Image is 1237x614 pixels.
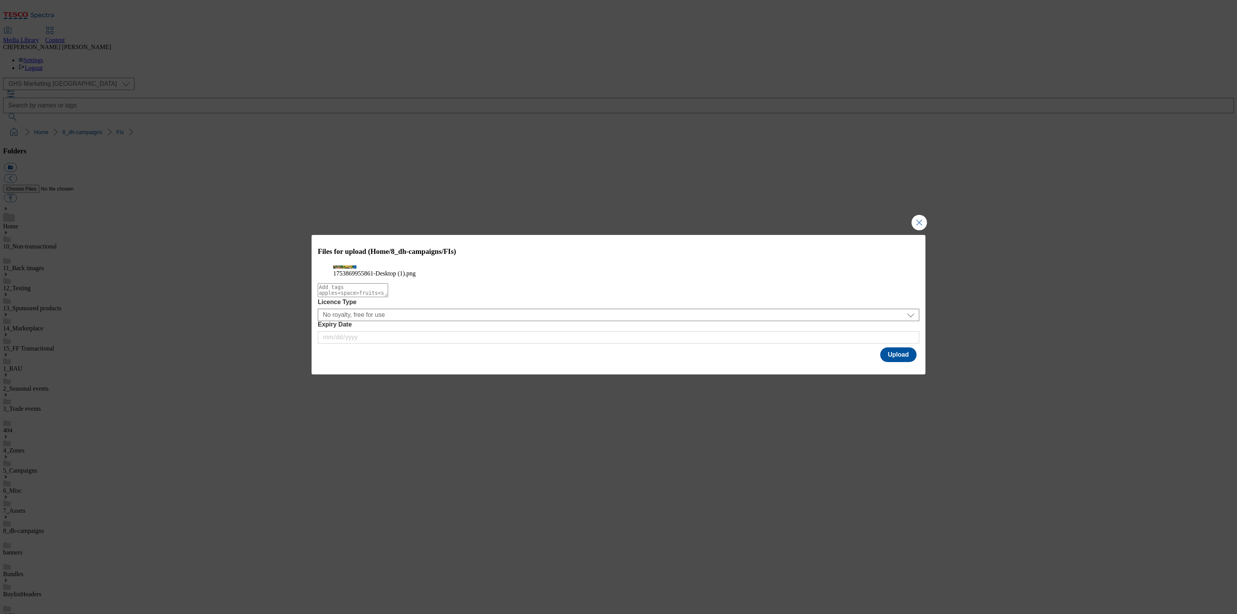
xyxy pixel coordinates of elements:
img: preview [333,265,356,269]
label: Licence Type [318,299,919,306]
figcaption: 1753869955861-Desktop (1).png [333,270,904,277]
button: Close Modal [912,215,927,230]
div: Modal [312,235,925,374]
h3: Files for upload (Home/8_dh-campaigns/FIs) [318,247,919,256]
button: Upload [880,347,917,362]
label: Expiry Date [318,321,919,328]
